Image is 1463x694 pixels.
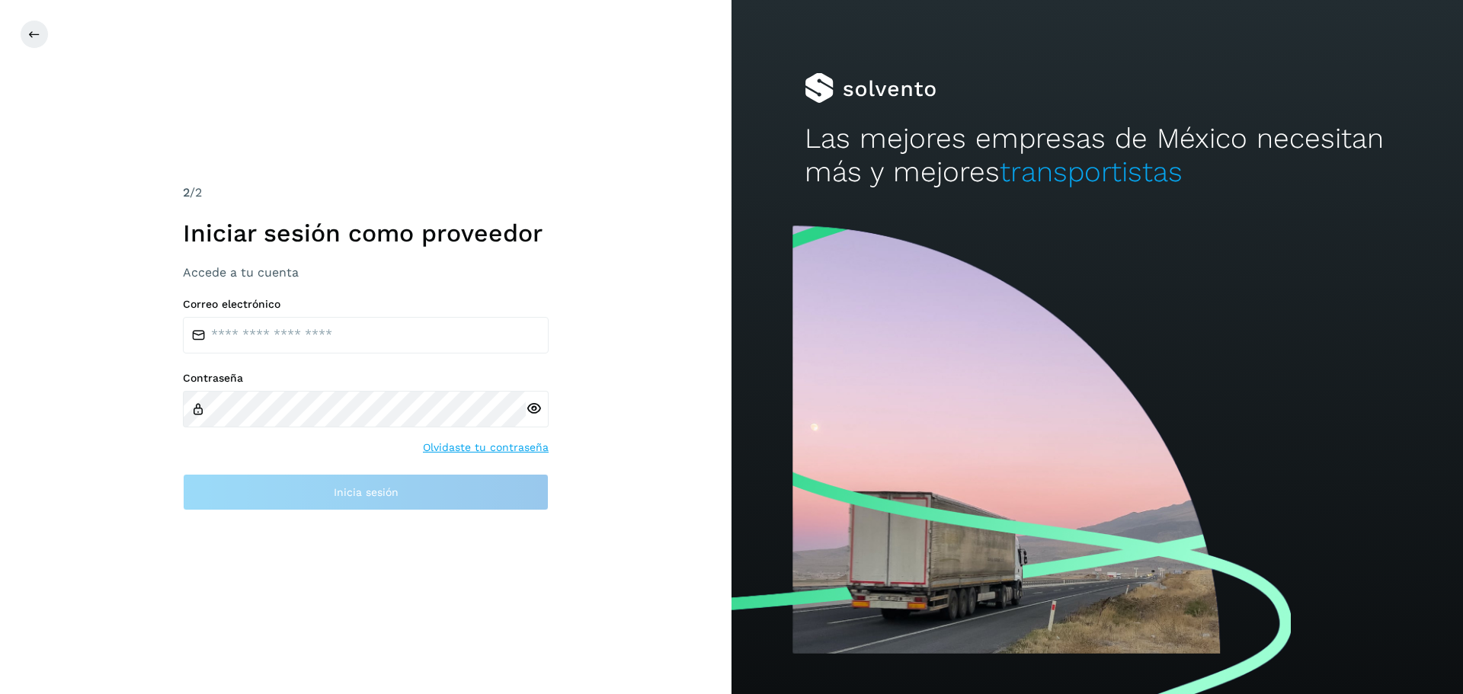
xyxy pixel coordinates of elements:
label: Contraseña [183,372,549,385]
span: transportistas [1000,155,1183,188]
span: Inicia sesión [334,487,399,497]
h2: Las mejores empresas de México necesitan más y mejores [805,122,1390,190]
h3: Accede a tu cuenta [183,265,549,280]
a: Olvidaste tu contraseña [423,440,549,456]
h1: Iniciar sesión como proveedor [183,219,549,248]
label: Correo electrónico [183,298,549,311]
span: 2 [183,185,190,200]
div: /2 [183,184,549,202]
button: Inicia sesión [183,474,549,510]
